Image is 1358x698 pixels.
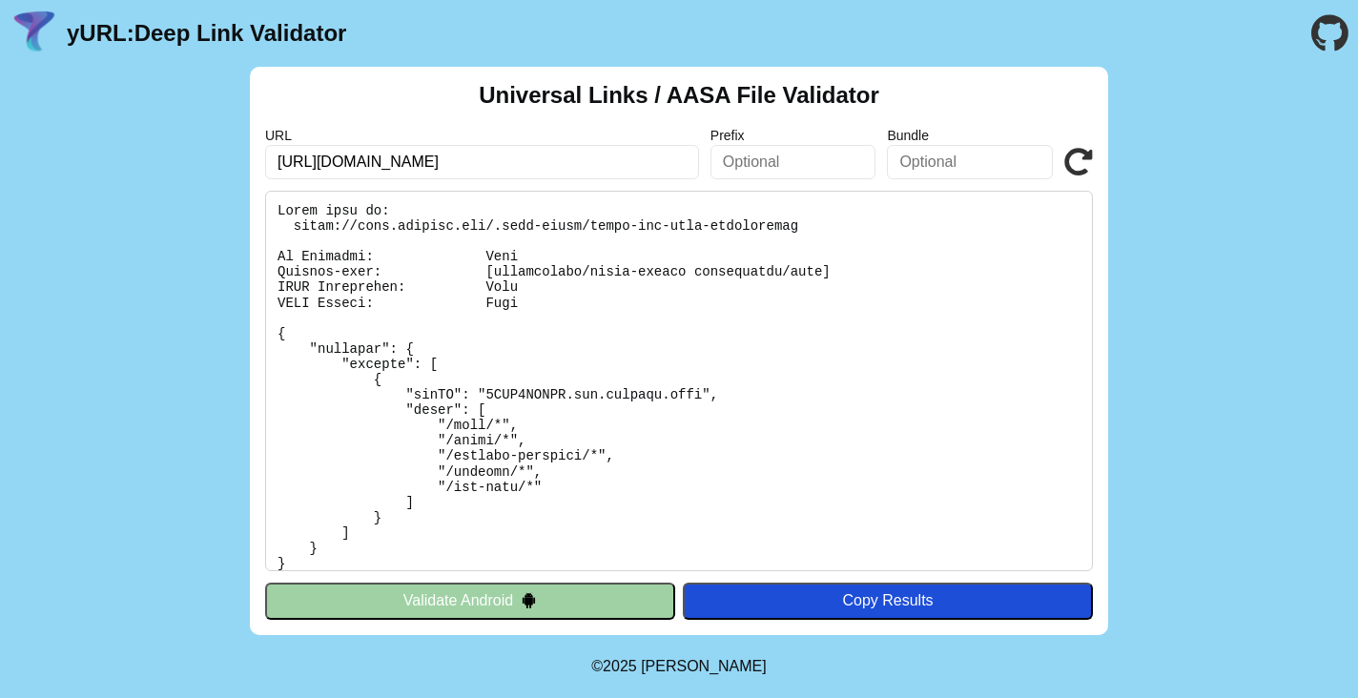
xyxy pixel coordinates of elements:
a: yURL:Deep Link Validator [67,20,346,47]
input: Optional [710,145,876,179]
input: Optional [887,145,1053,179]
h2: Universal Links / AASA File Validator [479,82,879,109]
a: Michael Ibragimchayev's Personal Site [641,658,767,674]
img: droidIcon.svg [521,592,537,608]
span: 2025 [603,658,637,674]
label: URL [265,128,699,143]
button: Validate Android [265,583,675,619]
div: Copy Results [692,592,1083,609]
img: yURL Logo [10,9,59,58]
button: Copy Results [683,583,1093,619]
input: Required [265,145,699,179]
footer: © [591,635,766,698]
label: Bundle [887,128,1053,143]
label: Prefix [710,128,876,143]
pre: Lorem ipsu do: sitam://cons.adipisc.eli/.sedd-eiusm/tempo-inc-utla-etdoloremag Al Enimadmi: Veni ... [265,191,1093,571]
